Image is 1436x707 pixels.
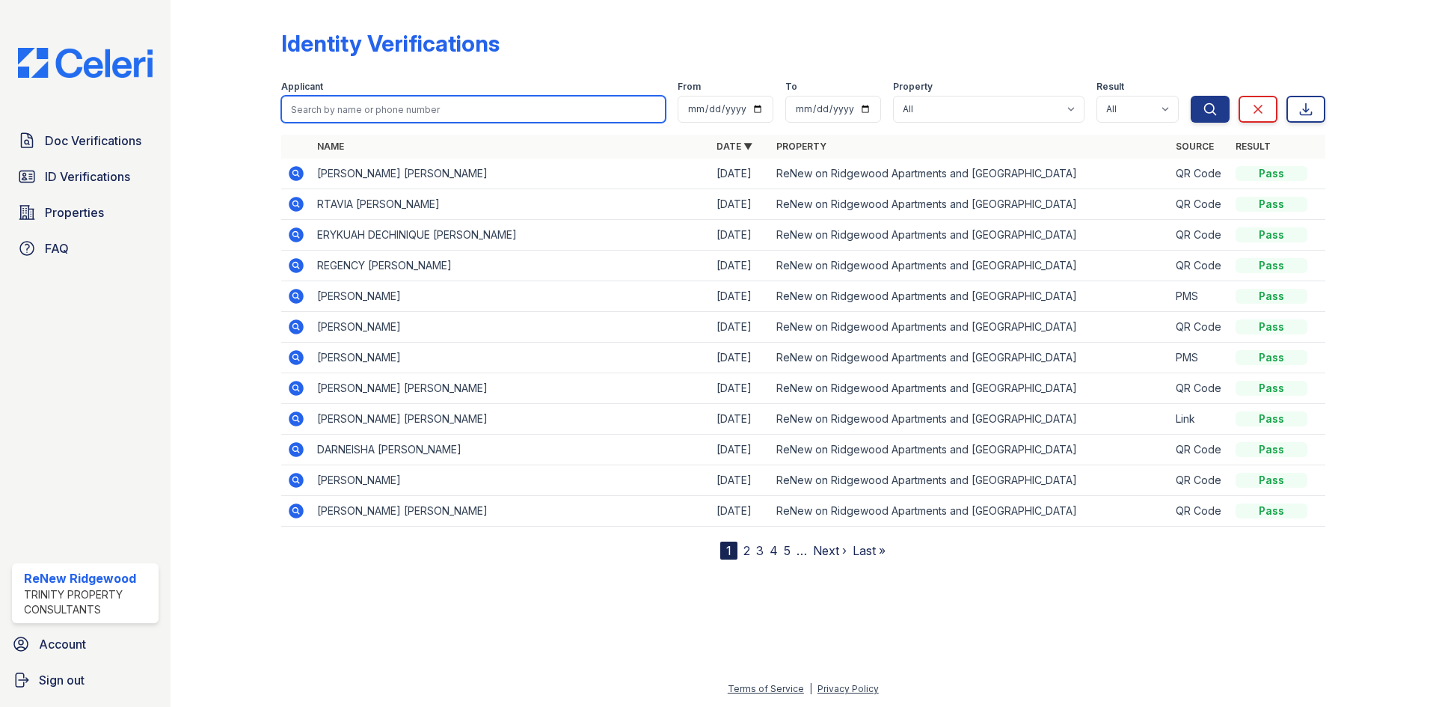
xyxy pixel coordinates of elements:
[720,542,737,560] div: 1
[1170,189,1230,220] td: QR Code
[770,312,1170,343] td: ReNew on Ridgewood Apartments and [GEOGRAPHIC_DATA]
[311,281,711,312] td: [PERSON_NAME]
[1170,220,1230,251] td: QR Code
[770,435,1170,465] td: ReNew on Ridgewood Apartments and [GEOGRAPHIC_DATA]
[39,635,86,653] span: Account
[770,465,1170,496] td: ReNew on Ridgewood Apartments and [GEOGRAPHIC_DATA]
[770,496,1170,527] td: ReNew on Ridgewood Apartments and [GEOGRAPHIC_DATA]
[6,665,165,695] a: Sign out
[1236,258,1307,273] div: Pass
[1236,227,1307,242] div: Pass
[711,496,770,527] td: [DATE]
[743,543,750,558] a: 2
[311,373,711,404] td: [PERSON_NAME] [PERSON_NAME]
[1236,289,1307,304] div: Pass
[1170,281,1230,312] td: PMS
[45,203,104,221] span: Properties
[12,162,159,192] a: ID Verifications
[785,81,797,93] label: To
[776,141,826,152] a: Property
[770,281,1170,312] td: ReNew on Ridgewood Apartments and [GEOGRAPHIC_DATA]
[1236,504,1307,518] div: Pass
[1170,465,1230,496] td: QR Code
[711,220,770,251] td: [DATE]
[311,435,711,465] td: DARNEISHA [PERSON_NAME]
[1236,166,1307,181] div: Pass
[1176,141,1214,152] a: Source
[893,81,933,93] label: Property
[711,189,770,220] td: [DATE]
[1236,381,1307,396] div: Pass
[711,404,770,435] td: [DATE]
[1236,197,1307,212] div: Pass
[1170,496,1230,527] td: QR Code
[770,404,1170,435] td: ReNew on Ridgewood Apartments and [GEOGRAPHIC_DATA]
[711,465,770,496] td: [DATE]
[784,543,791,558] a: 5
[711,312,770,343] td: [DATE]
[281,96,666,123] input: Search by name or phone number
[728,683,804,694] a: Terms of Service
[1096,81,1124,93] label: Result
[711,373,770,404] td: [DATE]
[770,159,1170,189] td: ReNew on Ridgewood Apartments and [GEOGRAPHIC_DATA]
[817,683,879,694] a: Privacy Policy
[311,189,711,220] td: RTAVIA [PERSON_NAME]
[1170,159,1230,189] td: QR Code
[770,373,1170,404] td: ReNew on Ridgewood Apartments and [GEOGRAPHIC_DATA]
[281,81,323,93] label: Applicant
[45,132,141,150] span: Doc Verifications
[797,542,807,560] span: …
[1236,141,1271,152] a: Result
[678,81,701,93] label: From
[6,48,165,78] img: CE_Logo_Blue-a8612792a0a2168367f1c8372b55b34899dd931a85d93a1a3d3e32e68fde9ad4.png
[1170,251,1230,281] td: QR Code
[813,543,847,558] a: Next ›
[1236,411,1307,426] div: Pass
[311,465,711,496] td: [PERSON_NAME]
[770,543,778,558] a: 4
[45,239,69,257] span: FAQ
[12,198,159,227] a: Properties
[24,587,153,617] div: Trinity Property Consultants
[756,543,764,558] a: 3
[311,251,711,281] td: REGENCY [PERSON_NAME]
[1170,312,1230,343] td: QR Code
[311,220,711,251] td: ERYKUAH DECHINIQUE [PERSON_NAME]
[711,343,770,373] td: [DATE]
[12,126,159,156] a: Doc Verifications
[45,168,130,186] span: ID Verifications
[1236,350,1307,365] div: Pass
[1170,435,1230,465] td: QR Code
[1236,319,1307,334] div: Pass
[1236,442,1307,457] div: Pass
[853,543,886,558] a: Last »
[770,220,1170,251] td: ReNew on Ridgewood Apartments and [GEOGRAPHIC_DATA]
[809,683,812,694] div: |
[1236,473,1307,488] div: Pass
[311,496,711,527] td: [PERSON_NAME] [PERSON_NAME]
[39,671,85,689] span: Sign out
[24,569,153,587] div: ReNew Ridgewood
[770,251,1170,281] td: ReNew on Ridgewood Apartments and [GEOGRAPHIC_DATA]
[311,404,711,435] td: [PERSON_NAME] [PERSON_NAME]
[770,343,1170,373] td: ReNew on Ridgewood Apartments and [GEOGRAPHIC_DATA]
[770,189,1170,220] td: ReNew on Ridgewood Apartments and [GEOGRAPHIC_DATA]
[1170,373,1230,404] td: QR Code
[711,251,770,281] td: [DATE]
[317,141,344,152] a: Name
[311,343,711,373] td: [PERSON_NAME]
[281,30,500,57] div: Identity Verifications
[311,159,711,189] td: [PERSON_NAME] [PERSON_NAME]
[1170,343,1230,373] td: PMS
[717,141,752,152] a: Date ▼
[12,233,159,263] a: FAQ
[711,281,770,312] td: [DATE]
[711,435,770,465] td: [DATE]
[1170,404,1230,435] td: Link
[711,159,770,189] td: [DATE]
[311,312,711,343] td: [PERSON_NAME]
[6,629,165,659] a: Account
